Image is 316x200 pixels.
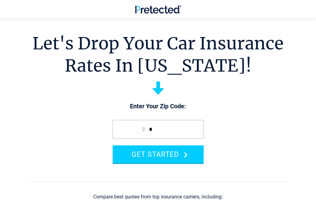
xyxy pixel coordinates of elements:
h1: Let's Drop Your Car Insurance Rates In [US_STATE]! [32,32,284,77]
img: Pretected Logo [135,5,181,14]
input: zip code [113,120,204,139]
button: GET STARTED [113,145,204,163]
p: Enter Your Zip Code: [106,102,210,111]
div: Compare best quotes from top insurance carriers, including: [93,194,223,200]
